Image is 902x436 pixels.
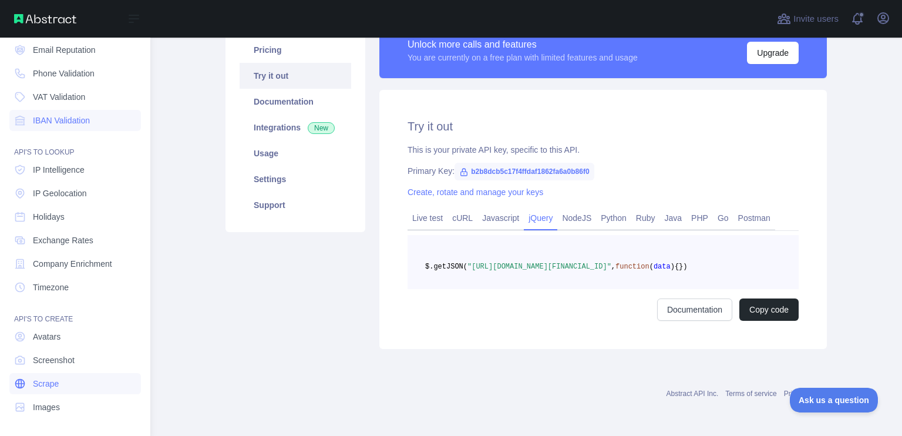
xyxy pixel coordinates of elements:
[308,122,335,134] span: New
[9,63,141,84] a: Phone Validation
[713,209,733,227] a: Go
[33,378,59,390] span: Scrape
[425,263,467,271] span: $.getJSON(
[739,299,799,321] button: Copy code
[33,91,85,103] span: VAT Validation
[9,110,141,131] a: IBAN Validation
[524,209,557,227] a: jQuery
[660,209,687,227] a: Java
[240,115,351,140] a: Integrations New
[790,388,879,412] iframe: Toggle Customer Support
[9,277,141,298] a: Timezone
[686,209,713,227] a: PHP
[9,253,141,274] a: Company Enrichment
[33,354,75,366] span: Screenshot
[447,209,477,227] a: cURL
[9,326,141,347] a: Avatars
[33,331,60,343] span: Avatars
[9,300,141,324] div: API'S TO CREATE
[611,263,615,271] span: ,
[240,140,351,166] a: Usage
[408,209,447,227] a: Live test
[657,299,732,321] a: Documentation
[467,263,611,271] span: "[URL][DOMAIN_NAME][FINANCIAL_ID]"
[408,187,543,197] a: Create, rotate and manage your keys
[725,390,776,398] a: Terms of service
[408,52,638,63] div: You are currently on a free plan with limited features and usage
[33,401,60,413] span: Images
[654,263,671,271] span: data
[33,68,95,79] span: Phone Validation
[33,211,65,223] span: Holidays
[240,192,351,218] a: Support
[9,159,141,180] a: IP Intelligence
[240,166,351,192] a: Settings
[679,263,687,271] span: })
[775,9,841,28] button: Invite users
[240,63,351,89] a: Try it out
[408,165,799,177] div: Primary Key:
[793,12,839,26] span: Invite users
[408,38,638,52] div: Unlock more calls and features
[675,263,679,271] span: {
[240,89,351,115] a: Documentation
[667,390,719,398] a: Abstract API Inc.
[671,263,675,271] span: )
[9,39,141,61] a: Email Reputation
[557,209,596,227] a: NodeJS
[33,44,96,56] span: Email Reputation
[9,183,141,204] a: IP Geolocation
[784,390,827,398] a: Privacy policy
[408,144,799,156] div: This is your private API key, specific to this API.
[9,397,141,418] a: Images
[33,234,93,246] span: Exchange Rates
[33,164,85,176] span: IP Intelligence
[33,281,69,293] span: Timezone
[9,230,141,251] a: Exchange Rates
[455,163,594,180] span: b2b8dcb5c17f4ffdaf1862fa6a0b86f0
[596,209,631,227] a: Python
[33,115,90,126] span: IBAN Validation
[33,187,87,199] span: IP Geolocation
[477,209,524,227] a: Javascript
[240,37,351,63] a: Pricing
[9,133,141,157] div: API'S TO LOOKUP
[408,118,799,135] h2: Try it out
[33,258,112,270] span: Company Enrichment
[9,350,141,371] a: Screenshot
[747,42,799,64] button: Upgrade
[14,14,76,24] img: Abstract API
[615,263,649,271] span: function
[649,263,654,271] span: (
[9,206,141,227] a: Holidays
[9,373,141,394] a: Scrape
[733,209,775,227] a: Postman
[631,209,660,227] a: Ruby
[9,86,141,108] a: VAT Validation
